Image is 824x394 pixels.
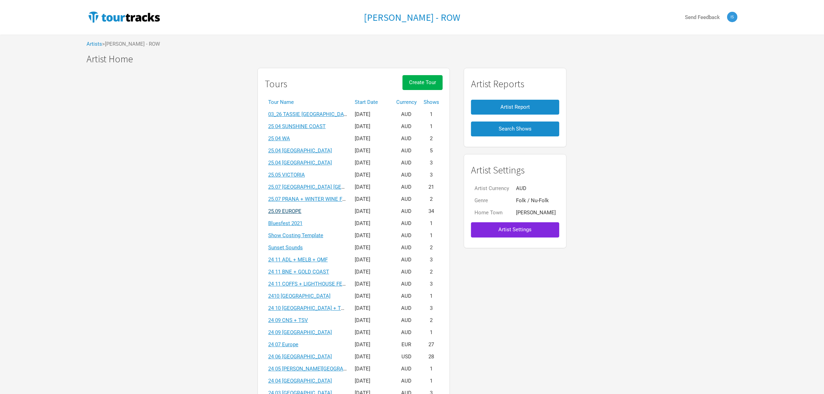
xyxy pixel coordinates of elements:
[471,96,559,118] a: Artist Report
[87,41,102,47] a: Artists
[268,305,378,311] a: 24 10 [GEOGRAPHIC_DATA] + THIRROUL + SYD
[102,42,160,47] span: > [PERSON_NAME] - ROW
[351,363,393,375] td: [DATE]
[471,182,513,195] td: Artist Currency
[471,165,559,176] h1: Artist Settings
[420,108,443,120] td: 1
[420,363,443,375] td: 1
[268,378,332,384] a: 24 04 [GEOGRAPHIC_DATA]
[268,123,326,129] a: 25 04 SUNSHINE COAST
[87,10,162,24] img: TourTracks
[420,339,443,351] td: 27
[402,75,443,90] button: Create Tour
[393,217,420,230] td: AUD
[420,217,443,230] td: 1
[268,257,328,263] a: 24 11 ADL + MELB + QMF
[393,193,420,205] td: AUD
[351,266,393,278] td: [DATE]
[351,339,393,351] td: [DATE]
[351,217,393,230] td: [DATE]
[393,133,420,145] td: AUD
[351,314,393,326] td: [DATE]
[420,302,443,314] td: 3
[393,108,420,120] td: AUD
[499,226,532,233] span: Artist Settings
[420,375,443,387] td: 1
[420,314,443,326] td: 2
[268,244,303,251] a: Sunset Sounds
[471,195,513,207] td: Genre
[393,181,420,193] td: AUD
[268,111,351,117] a: 03_26 TASSIE [GEOGRAPHIC_DATA]
[420,242,443,254] td: 2
[420,351,443,363] td: 28
[393,96,420,108] th: Currency
[393,230,420,242] td: AUD
[500,104,530,110] span: Artist Report
[471,222,559,237] button: Artist Settings
[471,118,559,140] a: Search Shows
[420,290,443,302] td: 1
[351,108,393,120] td: [DATE]
[420,326,443,339] td: 1
[513,195,559,207] td: Folk / Nu-Folk
[471,219,559,241] a: Artist Settings
[393,205,420,217] td: AUD
[351,193,393,205] td: [DATE]
[420,145,443,157] td: 5
[393,254,420,266] td: AUD
[268,232,323,239] a: Show Costing Template
[393,363,420,375] td: AUD
[268,196,352,202] a: 25.07 PRANA + WINTER WINE FEST
[420,230,443,242] td: 1
[393,326,420,339] td: AUD
[268,184,383,190] a: 25.07 [GEOGRAPHIC_DATA] [GEOGRAPHIC_DATA]
[420,278,443,290] td: 3
[393,375,420,387] td: AUD
[351,254,393,266] td: [DATE]
[393,302,420,314] td: AUD
[351,242,393,254] td: [DATE]
[268,341,298,348] a: 24 07 Europe
[87,54,744,64] h1: Artist Home
[393,145,420,157] td: AUD
[268,172,305,178] a: 25.05 VICTORIA
[268,281,348,287] a: 24 11 COFFS + LIGHTHOUSE FEST
[351,145,393,157] td: [DATE]
[351,326,393,339] td: [DATE]
[268,220,302,226] a: Bluesfest 2021
[402,75,443,96] a: Create Tour
[268,329,332,335] a: 24 09 [GEOGRAPHIC_DATA]
[499,126,532,132] span: Search Shows
[393,120,420,133] td: AUD
[513,207,559,219] td: [PERSON_NAME]
[393,290,420,302] td: AUD
[268,366,372,372] a: 24 05 [PERSON_NAME][GEOGRAPHIC_DATA]
[393,278,420,290] td: AUD
[393,169,420,181] td: AUD
[351,230,393,242] td: [DATE]
[268,269,329,275] a: 24 11 BNE + GOLD COAST
[268,317,308,323] a: 24 09 CNS + TSV
[727,12,737,22] img: Isabella
[471,207,513,219] td: Home Town
[351,169,393,181] td: [DATE]
[265,79,287,89] h1: Tours
[351,290,393,302] td: [DATE]
[420,266,443,278] td: 2
[351,205,393,217] td: [DATE]
[265,96,351,108] th: Tour Name
[351,302,393,314] td: [DATE]
[268,160,332,166] a: 25.04 [GEOGRAPHIC_DATA]
[471,79,559,89] h1: Artist Reports
[268,293,330,299] a: 2410 [GEOGRAPHIC_DATA]
[268,353,332,360] a: 24 06 [GEOGRAPHIC_DATA]
[420,120,443,133] td: 1
[393,242,420,254] td: AUD
[420,96,443,108] th: Shows
[351,157,393,169] td: [DATE]
[393,157,420,169] td: AUD
[420,157,443,169] td: 3
[420,205,443,217] td: 34
[513,182,559,195] td: AUD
